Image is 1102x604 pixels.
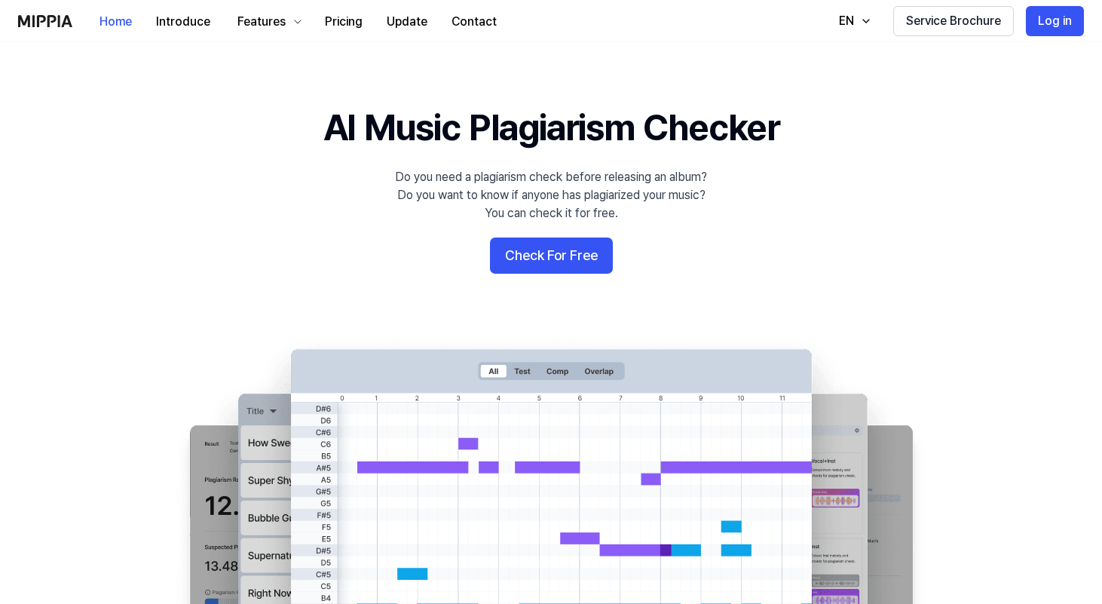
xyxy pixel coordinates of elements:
[375,7,439,37] button: Update
[87,1,144,42] a: Home
[490,238,613,274] button: Check For Free
[87,7,144,37] button: Home
[234,13,289,31] div: Features
[375,1,439,42] a: Update
[893,6,1014,36] button: Service Brochure
[323,103,779,153] h1: AI Music Plagiarism Checker
[824,6,881,36] button: EN
[439,7,509,37] button: Contact
[222,7,313,37] button: Features
[313,7,375,37] button: Pricing
[18,15,72,27] img: logo
[836,12,857,30] div: EN
[144,7,222,37] button: Introduce
[395,168,707,222] div: Do you need a plagiarism check before releasing an album? Do you want to know if anyone has plagi...
[1026,6,1084,36] button: Log in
